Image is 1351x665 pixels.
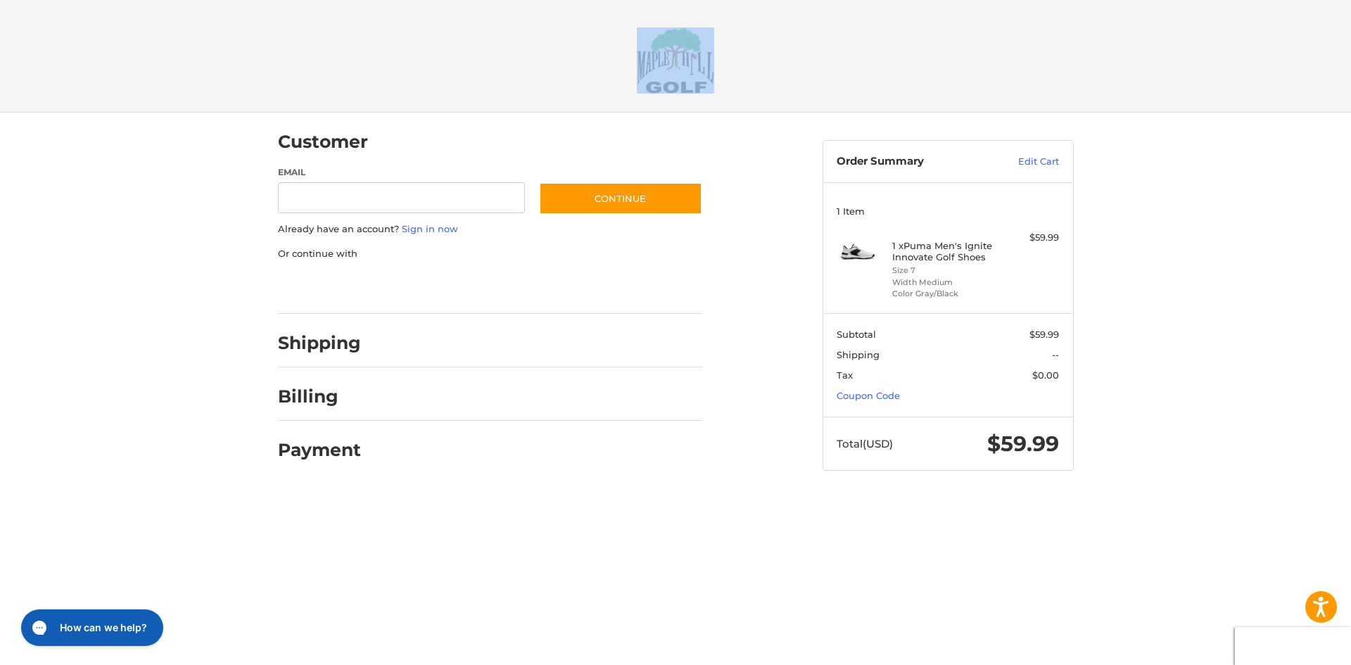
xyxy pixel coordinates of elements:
[892,288,1000,300] li: Color Gray/Black
[1235,627,1351,665] iframe: Google Customer Reviews
[512,274,617,300] iframe: PayPal-venmo
[1052,349,1059,360] span: --
[892,265,1000,277] li: Size 7
[988,155,1059,169] a: Edit Cart
[1029,329,1059,340] span: $59.99
[278,386,360,407] h2: Billing
[402,223,458,234] a: Sign in now
[837,329,876,340] span: Subtotal
[837,155,988,169] h3: Order Summary
[892,277,1000,289] li: Width Medium
[278,332,361,354] h2: Shipping
[837,369,853,381] span: Tax
[278,131,368,153] h2: Customer
[837,437,893,450] span: Total (USD)
[539,182,702,215] button: Continue
[278,247,702,261] p: Or continue with
[987,431,1059,457] span: $59.99
[1032,369,1059,381] span: $0.00
[637,27,714,94] img: Maple Hill Golf
[393,274,498,300] iframe: PayPal-paylater
[14,604,167,651] iframe: Gorgias live chat messenger
[273,274,379,300] iframe: PayPal-paypal
[837,349,880,360] span: Shipping
[892,240,1000,263] h4: 1 x Puma Men's Ignite Innovate Golf Shoes
[837,205,1059,217] h3: 1 Item
[837,390,900,401] a: Coupon Code
[278,439,361,461] h2: Payment
[1003,231,1059,245] div: $59.99
[278,222,702,236] p: Already have an account?
[278,166,526,179] label: Email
